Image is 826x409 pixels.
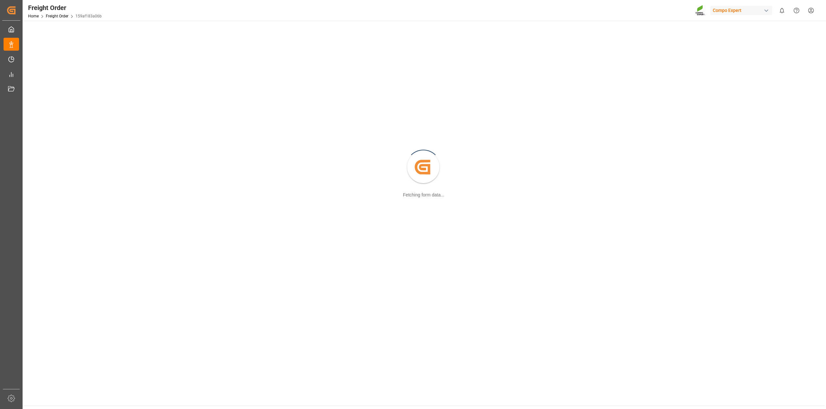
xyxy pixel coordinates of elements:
[695,5,706,16] img: Screenshot%202023-09-29%20at%2010.02.21.png_1712312052.png
[46,14,68,18] a: Freight Order
[710,4,775,16] button: Compo Expert
[775,3,789,18] button: show 0 new notifications
[710,6,772,15] div: Compo Expert
[403,192,444,198] div: Fetching form data...
[28,3,102,13] div: Freight Order
[789,3,804,18] button: Help Center
[28,14,39,18] a: Home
